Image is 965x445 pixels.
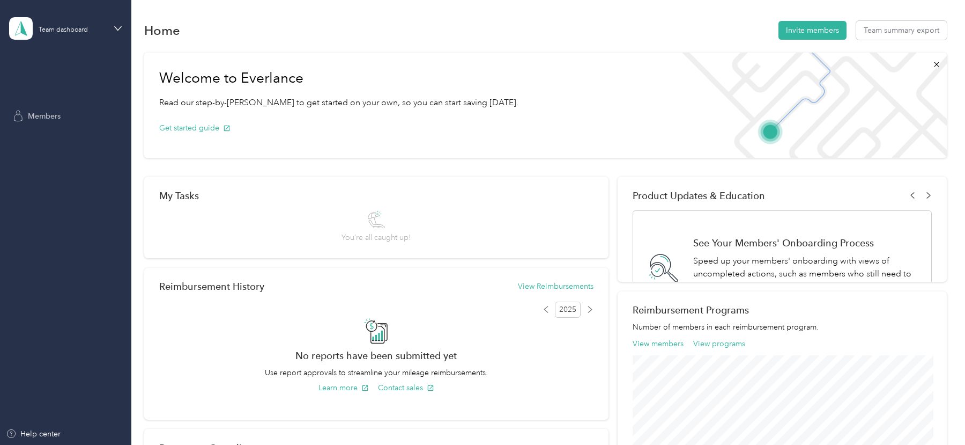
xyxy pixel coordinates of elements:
div: Team dashboard [39,27,88,33]
button: Invite members [778,21,847,40]
iframe: Everlance-gr Chat Button Frame [905,385,965,445]
button: Get started guide [159,122,231,134]
h1: Welcome to Everlance [159,70,518,87]
h2: No reports have been submitted yet [159,350,593,361]
h2: Reimbursement History [159,281,264,292]
button: Learn more [318,382,369,393]
button: Help center [6,428,61,440]
p: Speed up your members' onboarding with views of uncompleted actions, such as members who still ne... [693,254,919,294]
img: Welcome to everlance [671,53,946,158]
span: You’re all caught up! [342,232,411,243]
div: My Tasks [159,190,593,201]
button: Contact sales [378,382,434,393]
button: View programs [693,338,745,349]
p: Read our step-by-[PERSON_NAME] to get started on your own, so you can start saving [DATE]. [159,96,518,110]
button: View members [633,338,684,349]
button: Team summary export [856,21,947,40]
p: Number of members in each reimbursement program. [633,322,931,333]
h1: See Your Members' Onboarding Process [693,237,919,249]
h1: Home [144,25,180,36]
h2: Reimbursement Programs [633,304,931,316]
span: Members [28,111,61,122]
button: View Reimbursements [518,281,593,292]
span: Product Updates & Education [633,190,765,201]
p: Use report approvals to streamline your mileage reimbursements. [159,367,593,378]
span: 2025 [555,302,581,318]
